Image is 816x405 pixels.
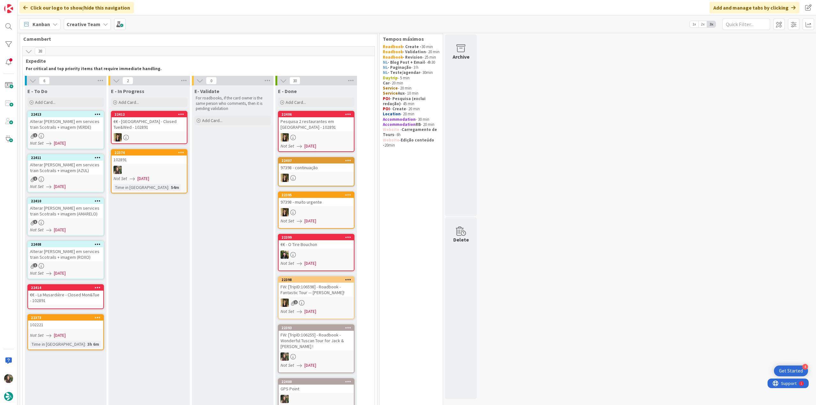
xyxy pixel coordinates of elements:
div: Alterar [PERSON_NAME] em services train Scotrails + imagem (ROXO) [28,247,103,261]
a: 22410Alterar [PERSON_NAME] em services train Scotrails + imagem (AMARELO)Not Set[DATE] [27,198,104,236]
strong: Roadbook [383,54,403,60]
strong: NL [383,65,388,70]
p: - 3 h [383,65,440,70]
div: 22414 [31,286,103,290]
div: BC [279,250,354,259]
img: SP [280,208,289,216]
div: 97398 - muito urgente [279,198,354,206]
a: 22411Alterar [PERSON_NAME] em services train Scotrails + imagem (AZUL)Not Set[DATE] [27,154,104,192]
span: 6 [39,77,50,84]
div: 22408 [31,242,103,247]
p: - 5 min [383,76,440,81]
div: 22400 [279,379,354,385]
div: 22373 [31,315,103,320]
strong: Daytrip [383,75,398,81]
span: [DATE] [137,175,149,182]
div: Time in [GEOGRAPHIC_DATA] [113,184,168,191]
p: - 30min [383,70,440,75]
a: 2239597398 - muito urgenteSPNot Set[DATE] [278,192,354,229]
i: Not Set [280,218,294,224]
strong: - Revision [403,54,422,60]
span: Support [13,1,29,9]
div: 22413 [28,112,103,117]
div: 22411 [28,155,103,161]
span: 0 [206,77,217,84]
span: [DATE] [54,140,66,147]
span: Add Card... [119,99,139,105]
div: 22400GPS Point [279,379,354,393]
span: Add Card... [35,99,55,105]
a: 2240797398 - continuaçãoSP [278,157,354,186]
strong: Carregamento de Tours [383,127,438,137]
div: 22412 [114,112,187,117]
span: 30 [289,77,300,84]
span: [DATE] [54,332,66,339]
span: : [168,184,169,191]
strong: Website [383,137,399,143]
a: 22373102221Not Set[DATE]Time in [GEOGRAPHIC_DATA]:3h 6m [27,314,104,350]
span: Expedite [26,58,367,64]
div: 2239597398 - muito urgente [279,192,354,206]
p: For roadbooks, if the card owner is the same person who comments, then it is pending validation [196,96,270,111]
div: 22413 [31,112,103,117]
span: [DATE] [304,143,316,149]
a: 22406Pesquisa 2 restaurantes em [GEOGRAPHIC_DATA] - 102891SPNot Set[DATE] [278,111,354,152]
span: 2 [122,77,133,84]
span: 1 [33,220,37,224]
strong: Edição conteúdo - [383,137,435,148]
p: - 20min [383,138,440,148]
p: - 10 min [383,91,440,96]
p: - 4h30 [383,60,440,65]
div: 22400 [281,380,354,384]
div: SP [279,208,354,216]
img: SP [280,299,289,307]
strong: NL [383,70,388,75]
div: GPS Point [279,385,354,393]
div: 22408Alterar [PERSON_NAME] em services train Scotrails + imagem (ROXO) [28,242,103,261]
div: 22398 [281,278,354,282]
strong: POI [383,96,390,101]
span: E - To Do [27,88,47,94]
span: E- Validate [194,88,219,94]
span: [DATE] [54,183,66,190]
div: 22406 [279,112,354,117]
span: [DATE] [304,362,316,369]
span: : [85,341,86,348]
div: €€ - La Musardière - Closed Mon&Tue - 102891 [28,291,103,305]
img: SP [280,174,289,182]
a: 22408Alterar [PERSON_NAME] em services train Scotrails + imagem (ROXO)Not Set[DATE] [27,241,104,279]
strong: - Teste/agendar [388,70,420,75]
span: E - In Progress [111,88,144,94]
img: Visit kanbanzone.com [4,4,13,13]
div: Time in [GEOGRAPHIC_DATA] [30,341,85,348]
div: 2240797398 - continuação [279,158,354,172]
span: [DATE] [304,308,316,315]
a: 22414€€ - La Musardière - Closed Mon&Tue - 102891 [27,284,104,309]
div: 54m [169,184,181,191]
div: 22413Alterar [PERSON_NAME] em services train Scotrails + imagem (VERDE) [28,112,103,131]
div: 102891 [112,155,187,164]
span: 1 [33,177,37,181]
span: 38 [35,47,46,55]
img: IG [4,374,13,383]
div: Alterar [PERSON_NAME] em services train Scotrails + imagem (AZUL) [28,161,103,175]
strong: - Create [390,106,406,112]
div: 22407 [281,158,354,163]
div: 22410Alterar [PERSON_NAME] em services train Scotrails + imagem (AMARELO) [28,198,103,218]
div: Alterar [PERSON_NAME] em services train Scotrails + imagem (VERDE) [28,117,103,131]
strong: Service [383,85,398,91]
div: 22414 [28,285,103,291]
span: Camembert [23,36,369,42]
strong: - Validation [403,49,426,54]
div: FW: [TripID:106255] - Roadbook - Wonderful Tuscan Tour for Jack & [PERSON_NAME] ! [279,331,354,351]
div: 22398FW: [TripID:106598] - Roadbook - Fantastic Tour — [PERSON_NAME]! [279,277,354,297]
i: Not Set [113,176,127,181]
strong: NL [383,60,388,65]
div: 22373102221 [28,315,103,329]
div: 22395 [279,192,354,198]
div: Open Get Started checklist, remaining modules: 4 [774,365,808,376]
div: SP [279,174,354,182]
div: 22399 [279,235,354,240]
p: - 20 min [383,86,440,91]
a: 22374102891IGNot Set[DATE]Time in [GEOGRAPHIC_DATA]:54m [111,149,187,193]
